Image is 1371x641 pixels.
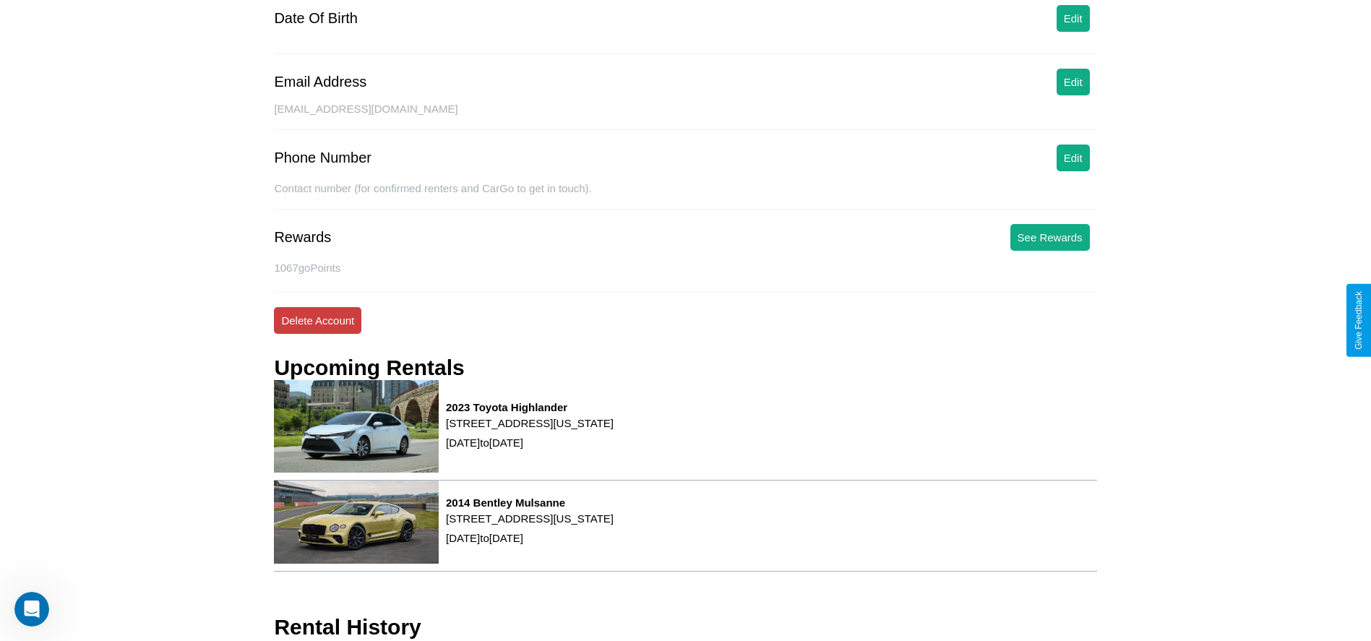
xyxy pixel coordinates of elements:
iframe: Intercom live chat [14,592,49,627]
p: [DATE] to [DATE] [446,433,614,452]
div: Give Feedback [1354,291,1364,350]
button: Edit [1057,5,1090,32]
h3: 2023 Toyota Highlander [446,401,614,413]
p: [STREET_ADDRESS][US_STATE] [446,509,614,528]
h3: 2014 Bentley Mulsanne [446,496,614,509]
div: Contact number (for confirmed renters and CarGo to get in touch). [274,182,1096,210]
img: rental [274,481,439,563]
button: See Rewards [1010,224,1090,251]
button: Edit [1057,69,1090,95]
p: 1067 goPoints [274,258,1096,278]
div: [EMAIL_ADDRESS][DOMAIN_NAME] [274,103,1096,130]
p: [DATE] to [DATE] [446,528,614,548]
div: Email Address [274,74,366,90]
img: rental [274,380,439,473]
p: [STREET_ADDRESS][US_STATE] [446,413,614,433]
h3: Rental History [274,615,421,640]
button: Edit [1057,145,1090,171]
button: Delete Account [274,307,361,334]
div: Date Of Birth [274,10,358,27]
div: Phone Number [274,150,371,166]
h3: Upcoming Rentals [274,356,464,380]
div: Rewards [274,229,331,246]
